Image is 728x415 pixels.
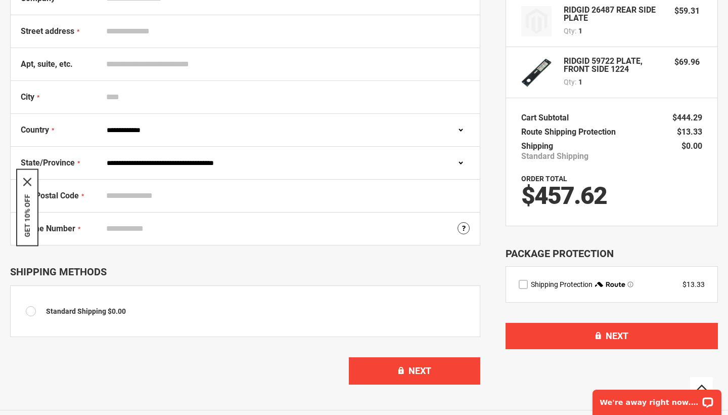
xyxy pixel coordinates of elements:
[21,125,49,135] span: Country
[578,77,582,87] span: 1
[564,57,664,73] strong: RIDGID 59722 PLATE, FRONT SIDE 1224
[519,279,705,289] div: route shipping protection selector element
[521,141,553,151] span: Shipping
[349,357,480,385] button: Next
[564,6,664,22] strong: RIDGID 26487 REAR SIDE PLATE
[564,27,575,35] span: Qty
[578,26,582,36] span: 1
[23,178,31,186] svg: close icon
[21,158,75,168] span: State/Province
[681,141,702,151] span: $0.00
[521,181,607,210] span: $457.62
[506,323,718,349] button: Next
[521,151,588,161] span: Standard Shipping
[672,113,702,122] span: $444.29
[531,280,593,288] span: Shipping Protection
[23,194,31,237] button: GET 10% OFF
[521,125,621,139] th: Route Shipping Protection
[521,111,574,125] th: Cart Subtotal
[21,26,74,36] span: Street address
[408,365,431,376] span: Next
[506,246,718,261] div: Package Protection
[10,266,480,278] div: Shipping Methods
[21,59,73,69] span: Apt, suite, etc.
[674,6,700,16] span: $59.31
[674,57,700,67] span: $69.96
[677,127,702,137] span: $13.33
[521,57,552,88] img: RIDGID 59722 PLATE, FRONT SIDE 1224
[21,224,75,233] span: Phone Number
[23,178,31,186] button: Close
[108,307,126,315] span: $0.00
[586,383,728,415] iframe: LiveChat chat widget
[606,330,628,341] span: Next
[21,92,34,102] span: City
[521,175,567,183] strong: Order Total
[46,307,106,315] span: Standard Shipping
[521,6,552,36] img: RIDGID 26487 REAR SIDE PLATE
[627,281,633,287] span: Learn more
[564,78,575,86] span: Qty
[21,191,79,200] span: Zip/Postal Code
[682,279,705,289] div: $13.33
